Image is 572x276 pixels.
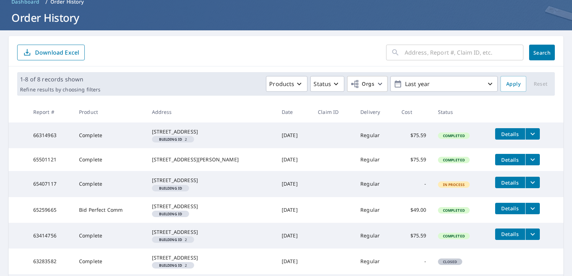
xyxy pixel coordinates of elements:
span: Apply [506,80,521,89]
button: detailsBtn-63414756 [495,229,525,240]
td: - [396,171,432,197]
td: Complete [73,223,146,249]
button: filesDropdownBtn-63414756 [525,229,540,240]
button: Download Excel [17,45,85,60]
p: 1-8 of 8 records shown [20,75,100,84]
p: Download Excel [35,49,79,56]
input: Address, Report #, Claim ID, etc. [405,42,523,62]
td: Complete [73,171,146,197]
span: 2 [155,137,192,141]
button: filesDropdownBtn-66314963 [525,128,540,140]
td: Regular [355,171,396,197]
th: Cost [396,101,432,122]
button: Products [266,76,307,92]
td: [DATE] [276,122,312,148]
p: Status [314,80,331,88]
th: Status [432,101,489,122]
td: Regular [355,148,396,171]
th: Date [276,101,312,122]
th: Delivery [355,101,396,122]
em: Building ID [159,264,182,267]
td: 63283582 [28,249,73,274]
button: detailsBtn-66314963 [495,128,525,140]
td: Regular [355,197,396,223]
span: Completed [439,157,469,162]
td: [DATE] [276,223,312,249]
p: Refine results by choosing filters [20,86,100,93]
td: 65501121 [28,148,73,171]
td: 65259665 [28,197,73,223]
button: Search [529,45,555,60]
th: Report # [28,101,73,122]
td: [DATE] [276,148,312,171]
td: 65407117 [28,171,73,197]
span: 2 [155,238,192,241]
em: Building ID [159,238,182,241]
h1: Order History [9,10,563,25]
td: 66314963 [28,122,73,148]
td: Regular [355,122,396,148]
th: Claim ID [312,101,355,122]
div: [STREET_ADDRESS][PERSON_NAME] [152,156,270,163]
span: Completed [439,133,469,138]
button: filesDropdownBtn-65407117 [525,177,540,188]
td: - [396,249,432,274]
span: Details [499,131,521,137]
td: [DATE] [276,249,312,274]
span: Closed [439,259,462,264]
td: Complete [73,148,146,171]
span: Details [499,231,521,237]
div: [STREET_ADDRESS] [152,203,270,210]
span: Details [499,205,521,212]
button: detailsBtn-65501121 [495,154,525,165]
button: detailsBtn-65407117 [495,177,525,188]
td: $75.59 [396,223,432,249]
span: Orgs [350,80,374,89]
td: Bid Perfect Comm [73,197,146,223]
span: Completed [439,234,469,239]
div: [STREET_ADDRESS] [152,128,270,135]
div: [STREET_ADDRESS] [152,229,270,236]
td: $75.59 [396,122,432,148]
span: Search [535,49,549,56]
span: In Process [439,182,469,187]
span: Completed [439,208,469,213]
div: [STREET_ADDRESS] [152,177,270,184]
td: 63414756 [28,223,73,249]
th: Address [146,101,276,122]
em: Building ID [159,212,182,216]
button: detailsBtn-65259665 [495,203,525,214]
div: [STREET_ADDRESS] [152,254,270,261]
button: Last year [390,76,498,92]
button: filesDropdownBtn-65259665 [525,203,540,214]
td: Complete [73,122,146,148]
td: Regular [355,223,396,249]
td: [DATE] [276,197,312,223]
em: Building ID [159,137,182,141]
span: Details [499,179,521,186]
td: $75.59 [396,148,432,171]
button: filesDropdownBtn-65501121 [525,154,540,165]
p: Products [269,80,294,88]
p: Last year [402,78,486,90]
button: Apply [500,76,526,92]
td: Complete [73,249,146,274]
button: Orgs [347,76,388,92]
span: 2 [155,264,192,267]
td: $49.00 [396,197,432,223]
td: [DATE] [276,171,312,197]
button: Status [310,76,344,92]
th: Product [73,101,146,122]
span: Details [499,156,521,163]
td: Regular [355,249,396,274]
em: Building ID [159,186,182,190]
